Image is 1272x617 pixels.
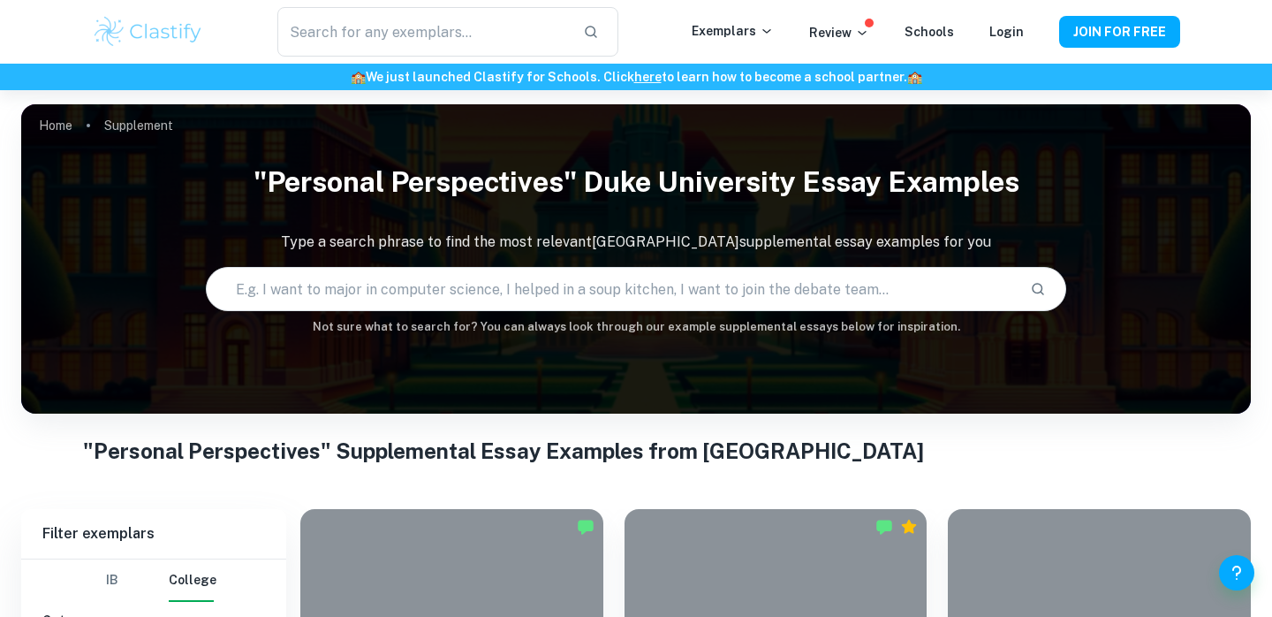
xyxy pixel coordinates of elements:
[4,67,1268,87] h6: We just launched Clastify for Schools. Click to learn how to become a school partner.
[989,25,1024,39] a: Login
[1059,16,1180,48] button: JOIN FOR FREE
[875,518,893,536] img: Marked
[91,560,216,602] div: Filter type choice
[1219,555,1254,590] button: Help and Feedback
[91,560,133,602] button: IB
[692,21,774,41] p: Exemplars
[21,154,1251,210] h1: "Personal Perspectives" Duke University Essay Examples
[21,318,1251,336] h6: Not sure what to search for? You can always look through our example supplemental essays below fo...
[83,435,1190,467] h1: "Personal Perspectives" Supplemental Essay Examples from [GEOGRAPHIC_DATA]
[907,70,922,84] span: 🏫
[905,25,954,39] a: Schools
[809,23,869,42] p: Review
[577,518,594,536] img: Marked
[1023,274,1053,304] button: Search
[104,116,173,135] p: Supplement
[92,14,204,50] img: Clastify logo
[277,7,569,57] input: Search for any exemplars...
[634,70,662,84] a: here
[39,113,72,138] a: Home
[21,509,286,559] h6: Filter exemplars
[900,518,918,536] div: Premium
[169,560,216,602] button: College
[21,232,1251,253] p: Type a search phrase to find the most relevant [GEOGRAPHIC_DATA] supplemental essay examples for you
[351,70,366,84] span: 🏫
[207,264,1016,314] input: E.g. I want to major in computer science, I helped in a soup kitchen, I want to join the debate t...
